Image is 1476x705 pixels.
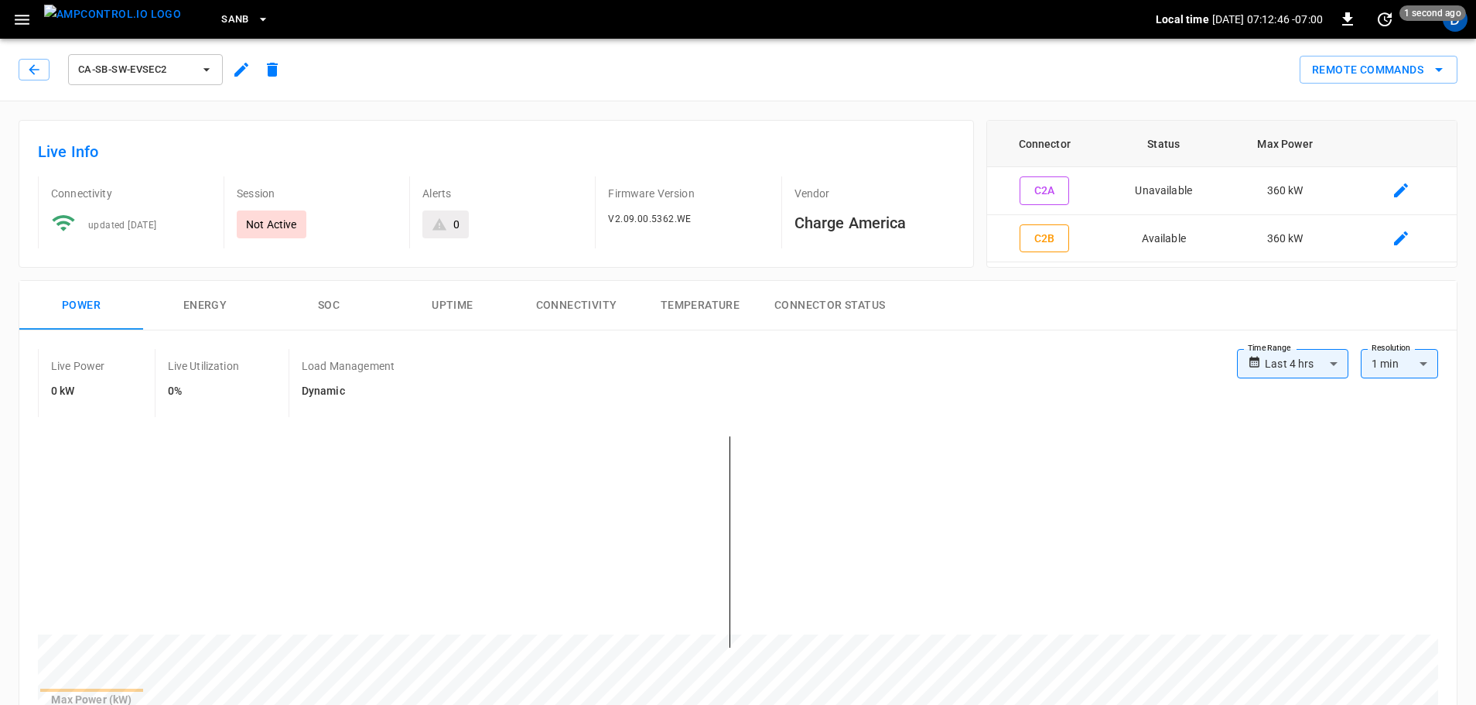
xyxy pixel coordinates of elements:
[51,383,105,400] h6: 0 kW
[1372,7,1397,32] button: set refresh interval
[1225,215,1345,263] td: 360 kW
[1212,12,1323,27] p: [DATE] 07:12:46 -07:00
[1102,215,1225,263] td: Available
[1156,12,1209,27] p: Local time
[143,281,267,330] button: Energy
[762,281,897,330] button: Connector Status
[267,281,391,330] button: SOC
[987,121,1457,262] table: connector table
[51,358,105,374] p: Live Power
[215,5,275,35] button: SanB
[237,186,397,201] p: Session
[1248,342,1291,354] label: Time Range
[794,186,955,201] p: Vendor
[302,383,395,400] h6: Dynamic
[1225,167,1345,215] td: 360 kW
[1361,349,1438,378] div: 1 min
[51,186,211,201] p: Connectivity
[168,383,239,400] h6: 0%
[987,121,1102,167] th: Connector
[453,217,460,232] div: 0
[78,61,193,79] span: ca-sb-sw-evseC2
[1372,342,1410,354] label: Resolution
[1102,121,1225,167] th: Status
[391,281,514,330] button: Uptime
[19,281,143,330] button: Power
[88,220,157,231] span: updated [DATE]
[44,5,181,24] img: ampcontrol.io logo
[608,214,691,224] span: V2.09.00.5362.WE
[422,186,583,201] p: Alerts
[638,281,762,330] button: Temperature
[302,358,395,374] p: Load Management
[38,139,955,164] h6: Live Info
[1102,167,1225,215] td: Unavailable
[1399,5,1466,21] span: 1 second ago
[514,281,638,330] button: Connectivity
[1265,349,1348,378] div: Last 4 hrs
[1020,176,1069,205] button: C2A
[1300,56,1457,84] div: remote commands options
[608,186,768,201] p: Firmware Version
[1020,224,1069,253] button: C2B
[68,54,223,85] button: ca-sb-sw-evseC2
[246,217,297,232] p: Not Active
[168,358,239,374] p: Live Utilization
[1300,56,1457,84] button: Remote Commands
[794,210,955,235] h6: Charge America
[1225,121,1345,167] th: Max Power
[221,11,249,29] span: SanB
